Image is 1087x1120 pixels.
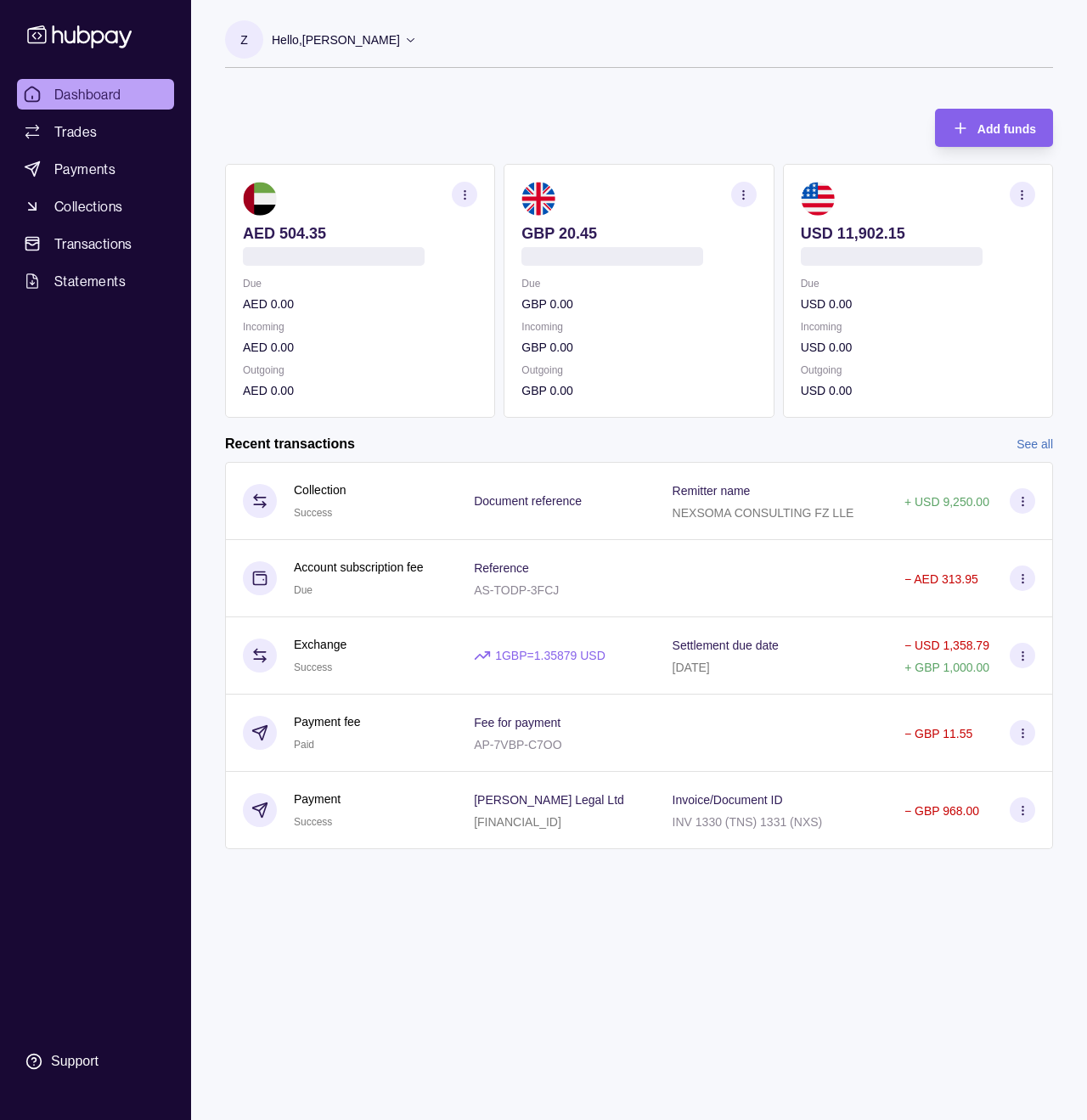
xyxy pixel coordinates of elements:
[243,295,477,313] p: AED 0.00
[474,494,582,508] p: Document reference
[801,274,1035,293] p: Due
[294,816,332,828] span: Success
[243,361,477,380] p: Outgoing
[294,739,314,751] span: Paid
[521,274,756,293] p: Due
[474,793,624,807] p: [PERSON_NAME] Legal Ltd
[294,635,346,654] p: Exchange
[243,381,477,400] p: AED 0.00
[474,561,529,575] p: Reference
[243,182,277,216] img: ae
[17,79,174,110] a: Dashboard
[17,1044,174,1079] a: Support
[294,661,332,673] span: Success
[54,84,121,104] span: Dashboard
[54,121,97,142] span: Trades
[935,109,1053,147] button: Add funds
[904,639,989,652] p: − USD 1,358.79
[904,661,989,674] p: + GBP 1,000.00
[294,507,332,519] span: Success
[474,716,560,729] p: Fee for payment
[904,495,989,509] p: + USD 9,250.00
[521,224,756,243] p: GBP 20.45
[801,182,835,216] img: us
[240,31,248,49] p: Z
[17,266,174,296] a: Statements
[294,790,341,808] p: Payment
[17,154,174,184] a: Payments
[225,435,355,453] h2: Recent transactions
[673,639,779,652] p: Settlement due date
[243,224,477,243] p: AED 504.35
[801,295,1035,313] p: USD 0.00
[521,295,756,313] p: GBP 0.00
[904,572,978,586] p: − AED 313.95
[673,506,854,520] p: NEXSOMA CONSULTING FZ LLE
[673,484,751,498] p: Remitter name
[801,318,1035,336] p: Incoming
[474,815,561,829] p: [FINANCIAL_ID]
[51,1052,99,1071] div: Support
[243,338,477,357] p: AED 0.00
[1017,435,1053,453] a: See all
[673,815,823,829] p: INV 1330 (TNS) 1331 (NXS)
[521,361,756,380] p: Outgoing
[294,481,346,499] p: Collection
[243,318,477,336] p: Incoming
[673,661,710,674] p: [DATE]
[54,234,132,254] span: Transactions
[474,583,559,597] p: AS-TODP-3FCJ
[521,381,756,400] p: GBP 0.00
[17,191,174,222] a: Collections
[521,338,756,357] p: GBP 0.00
[521,182,555,216] img: gb
[54,271,126,291] span: Statements
[904,727,972,740] p: − GBP 11.55
[673,793,783,807] p: Invoice/Document ID
[474,738,561,751] p: AP-7VBP-C7OO
[17,228,174,259] a: Transactions
[54,196,122,217] span: Collections
[294,558,424,577] p: Account subscription fee
[17,116,174,147] a: Trades
[294,584,313,596] span: Due
[521,318,756,336] p: Incoming
[54,159,115,179] span: Payments
[801,338,1035,357] p: USD 0.00
[272,31,400,49] p: Hello, [PERSON_NAME]
[977,122,1036,136] span: Add funds
[243,274,477,293] p: Due
[495,646,605,665] p: 1 GBP = 1.35879 USD
[801,361,1035,380] p: Outgoing
[904,804,979,818] p: − GBP 968.00
[801,224,1035,243] p: USD 11,902.15
[801,381,1035,400] p: USD 0.00
[294,712,361,731] p: Payment fee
